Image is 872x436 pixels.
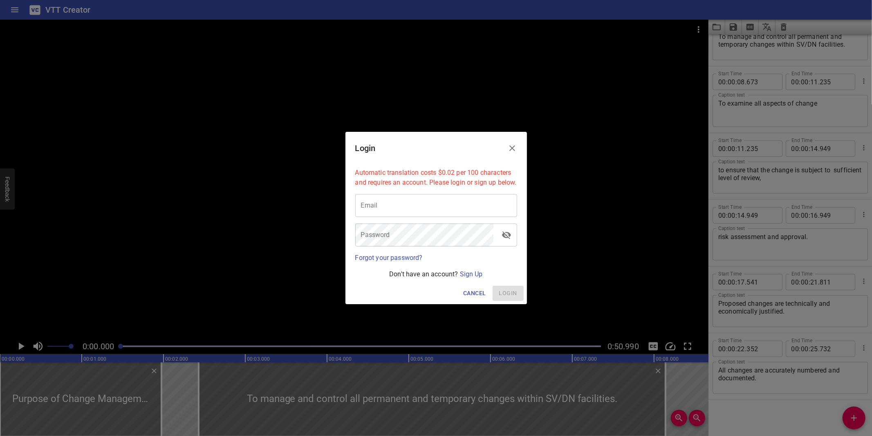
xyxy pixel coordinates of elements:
[493,286,524,301] span: Please enter your email and password above.
[497,225,516,245] button: toggle password visibility
[355,254,423,262] a: Forgot your password?
[460,270,483,278] a: Sign Up
[355,269,517,279] p: Don't have an account?
[460,286,489,301] button: Cancel
[502,138,522,158] button: Close
[355,168,517,188] p: Automatic translation costs $0.02 per 100 characters and requires an account. Please login or sig...
[355,142,376,155] h6: Login
[463,288,486,298] span: Cancel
